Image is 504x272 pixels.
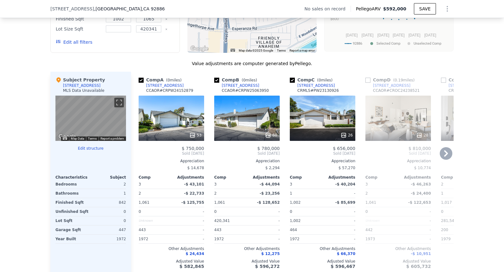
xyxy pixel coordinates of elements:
[92,235,126,243] div: 1972
[297,88,339,93] div: CRMLS # PW23130926
[142,6,165,11] span: , CA 92886
[139,151,204,156] span: Sold [DATE]
[50,6,94,12] span: [STREET_ADDRESS]
[441,219,457,223] span: 281,545
[408,200,431,205] span: -$ 122,653
[214,77,260,83] div: Comp B
[365,200,376,205] span: 1,041
[261,252,280,256] span: $ 12,275
[356,6,383,12] span: Pellego ARV
[214,83,259,88] a: [STREET_ADDRESS]
[92,189,126,198] div: 1
[399,207,431,216] div: -
[214,209,217,214] span: 0
[441,228,448,232] span: 200
[146,88,193,93] div: CCAOR # CRPW24152879
[365,158,431,164] div: Appreciation
[411,252,431,256] span: -$ 10,951
[214,158,280,164] div: Appreciation
[290,175,323,180] div: Comp
[414,42,441,46] text: Unselected Comp
[290,235,321,243] div: 1972
[411,191,431,196] span: -$ 24,400
[335,200,355,205] span: -$ 85,699
[441,182,444,186] span: 2
[173,207,204,216] div: -
[409,33,421,37] text: [DATE]
[239,49,273,52] span: Map data ©2025 Google
[353,42,362,46] text: 92886
[290,151,355,156] span: Sold [DATE]
[248,225,280,234] div: -
[139,259,204,264] div: Adjusted Value
[324,216,355,225] div: -
[373,83,410,88] div: [STREET_ADDRESS]
[55,216,89,225] div: Lot Sqft
[290,200,301,205] span: 1,002
[182,146,204,151] span: $ 750,000
[260,182,280,186] span: -$ 44,094
[187,166,204,170] span: $ 14,678
[414,166,431,170] span: $ 10,774
[346,33,358,37] text: [DATE]
[297,83,335,88] div: [STREET_ADDRESS]
[398,175,431,180] div: Adjustments
[243,78,246,82] span: 0
[56,25,102,33] div: Lot Size Sqft
[323,175,355,180] div: Adjustments
[146,83,184,88] div: [STREET_ADDRESS]
[318,78,321,82] span: 0
[324,225,355,234] div: -
[55,96,126,141] div: Street View
[214,259,280,264] div: Adjusted Value
[214,228,221,232] span: 443
[290,77,335,83] div: Comp C
[416,132,428,138] div: 28
[365,228,373,232] span: 442
[449,83,486,88] div: [STREET_ADDRESS]
[55,175,91,180] div: Characteristics
[139,182,141,186] span: 3
[92,180,126,189] div: 2
[55,235,89,243] div: Year Built
[63,88,105,93] div: MLS Data Unavailable
[290,189,321,198] div: 1
[55,207,89,216] div: Unfinished Sqft
[139,228,146,232] span: 443
[441,83,486,88] a: [STREET_ADDRESS]
[55,96,126,141] div: Map
[333,146,355,151] span: $ 656,000
[290,158,355,164] div: Appreciation
[231,49,235,52] button: Keyboard shortcuts
[324,189,355,198] div: -
[383,6,406,11] span: $592,000
[139,216,170,225] div: Unknown
[57,133,78,141] img: Google
[165,18,168,20] button: Clear
[304,6,350,12] div: No sales on record
[55,77,105,83] div: Subject Property
[189,45,210,53] a: Open this area in Google Maps (opens a new window)
[411,182,431,186] span: -$ 46,263
[290,182,292,186] span: 3
[365,246,431,251] div: Other Adjustments
[92,216,126,225] div: 0
[257,146,280,151] span: $ 780,000
[449,88,490,93] div: CRMLS # PW25040548
[214,235,246,243] div: 1972
[222,88,269,93] div: CCAOR # CRPW25063950
[441,175,474,180] div: Comp
[441,77,492,83] div: Comp E
[94,6,165,12] span: , [GEOGRAPHIC_DATA]
[409,146,431,151] span: $ 810,000
[248,216,280,225] div: -
[168,78,170,82] span: 0
[50,60,454,67] div: Value adjustments are computer generated by Pellego .
[365,235,397,243] div: 1973
[290,246,355,251] div: Other Adjustments
[248,207,280,216] div: -
[55,189,89,198] div: Bathrooms
[139,189,170,198] div: 2
[414,3,436,14] button: SAVE
[290,259,355,264] div: Adjusted Value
